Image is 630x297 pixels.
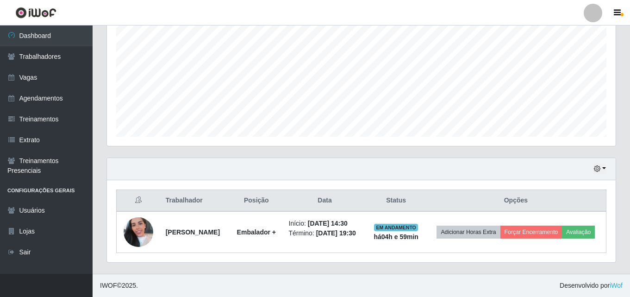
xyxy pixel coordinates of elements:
button: Adicionar Horas Extra [437,226,500,239]
img: CoreUI Logo [15,7,56,19]
button: Forçar Encerramento [500,226,562,239]
th: Data [283,190,367,212]
th: Trabalhador [160,190,230,212]
strong: Embalador + [237,228,276,236]
a: iWof [610,282,623,289]
strong: há 04 h e 59 min [374,233,418,240]
time: [DATE] 14:30 [308,220,348,227]
span: IWOF [100,282,117,289]
li: Término: [289,228,361,238]
time: [DATE] 19:30 [316,229,356,237]
strong: [PERSON_NAME] [166,228,220,236]
span: © 2025 . [100,281,138,291]
button: Avaliação [562,226,595,239]
span: Desenvolvido por [560,281,623,291]
span: EM ANDAMENTO [374,224,418,231]
th: Status [367,190,426,212]
th: Posição [230,190,283,212]
img: 1750447582660.jpeg [124,206,153,259]
th: Opções [426,190,606,212]
li: Início: [289,219,361,228]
